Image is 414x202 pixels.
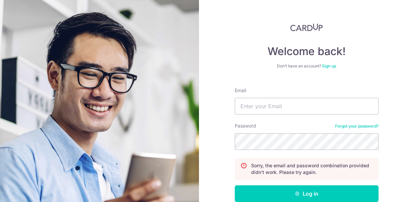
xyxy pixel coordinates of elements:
a: Forgot your password? [335,124,379,129]
p: Sorry, the email and password combination provided didn't work. Please try again. [251,162,373,176]
div: Don’t have an account? [235,63,379,69]
label: Password [235,123,256,129]
a: Sign up [322,63,336,68]
img: CardUp Logo [290,23,323,31]
h4: Welcome back! [235,45,379,58]
label: Email [235,87,246,94]
input: Enter your Email [235,98,379,115]
button: Log in [235,185,379,202]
